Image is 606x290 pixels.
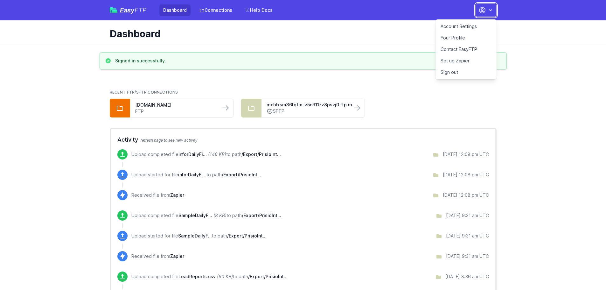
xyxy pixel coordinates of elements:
[178,274,216,279] span: LeadReports.csv
[435,44,497,55] a: Contact EasyFTP
[110,7,117,13] img: easyftp_logo.png
[159,4,191,16] a: Dashboard
[131,273,288,280] p: Upload completed file to path
[135,6,147,14] span: FTP
[443,151,489,158] div: [DATE] 12:08 pm UTC
[446,253,489,259] div: [DATE] 9:31 am UTC
[131,151,281,158] p: Upload completed file to path
[110,90,497,95] h2: Recent FTP/SFTP Connections
[446,212,489,219] div: [DATE] 9:31 am UTC
[435,21,497,32] a: Account Settings
[435,55,497,67] a: Set up Zapier
[242,213,281,218] span: /Export/PrisioIntegrations/SFMCDailyLeads
[241,152,281,157] span: /Export/PrisioIntegrations/InforLeads
[131,233,267,239] p: Upload started for file to path
[178,172,206,177] span: inforDailyFile.csv
[110,28,491,39] h1: Dashboard
[222,172,261,177] span: /Export/PrisioIntegrations/InforLeads
[445,273,489,280] div: [DATE] 8:36 am UTC
[131,212,281,219] p: Upload completed file to path
[131,192,184,198] p: Received file from
[217,274,233,279] i: (60 KB)
[141,138,198,143] span: refresh page to see new activity
[208,152,226,157] i: (146 KB)
[170,253,184,259] span: Zapier
[170,192,184,198] span: Zapier
[110,7,147,13] a: EasyFTP
[435,67,497,78] a: Sign out
[574,258,598,282] iframe: Drift Widget Chat Controller
[178,152,207,157] span: inforDailyFile.csv
[443,192,489,198] div: [DATE] 12:08 pm UTC
[135,102,215,108] a: [DOMAIN_NAME]
[267,102,347,108] a: mchlxsm36fqtm-z5n911zz8psvj0.ftp.marketingcloud...
[178,233,212,238] span: SampleDailyFile.csv
[227,233,267,238] span: /Export/PrisioIntegrations/SFMCDailyLeads
[117,135,489,144] h2: Activity
[241,4,276,16] a: Help Docs
[135,108,215,115] a: FTP
[120,7,147,13] span: Easy
[131,172,261,178] p: Upload started for file to path
[267,108,347,115] a: SFTP
[443,172,489,178] div: [DATE] 12:08 pm UTC
[248,274,288,279] span: /Export/PrisioIntegrations/MBLeadsUS
[435,32,497,44] a: Your Profile
[131,253,184,259] p: Received file from
[178,213,212,218] span: SampleDailyFile.csv
[446,233,489,239] div: [DATE] 9:31 am UTC
[115,58,166,64] h3: Signed in successfully.
[213,213,226,218] i: (8 KB)
[196,4,236,16] a: Connections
